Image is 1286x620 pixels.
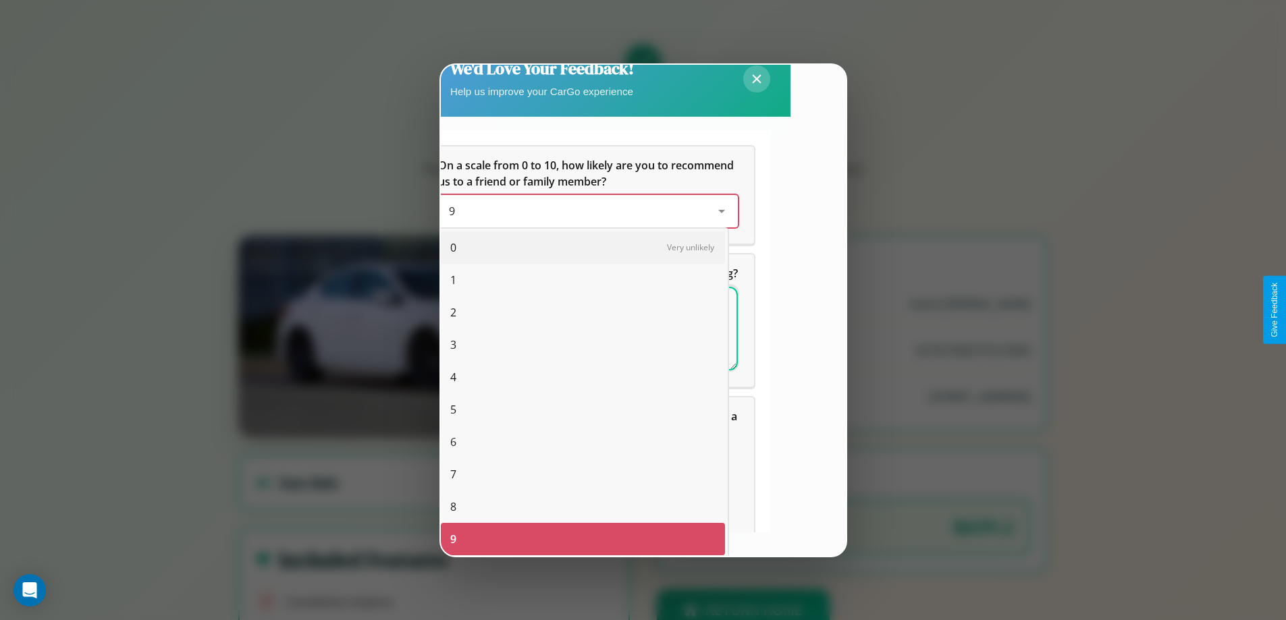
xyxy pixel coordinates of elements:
div: Open Intercom Messenger [14,574,46,607]
span: 7 [450,466,456,482]
span: What can we do to make your experience more satisfying? [438,266,738,281]
span: 9 [450,531,456,547]
p: Help us improve your CarGo experience [450,82,634,101]
div: 2 [441,296,725,329]
div: 3 [441,329,725,361]
div: On a scale from 0 to 10, how likely are you to recommend us to a friend or family member? [422,146,754,244]
span: 0 [450,239,456,256]
span: Which of the following features do you value the most in a vehicle? [438,409,740,440]
div: 5 [441,393,725,426]
h5: On a scale from 0 to 10, how likely are you to recommend us to a friend or family member? [438,157,738,190]
div: Give Feedback [1270,283,1279,337]
div: 4 [441,361,725,393]
span: 4 [450,369,456,385]
span: 8 [450,499,456,515]
span: 5 [450,401,456,418]
span: 9 [449,204,455,219]
div: 0 [441,231,725,264]
span: 2 [450,304,456,320]
div: 10 [441,555,725,588]
span: 6 [450,434,456,450]
span: On a scale from 0 to 10, how likely are you to recommend us to a friend or family member? [438,158,736,189]
div: 1 [441,264,725,296]
span: Very unlikely [667,242,714,253]
div: On a scale from 0 to 10, how likely are you to recommend us to a friend or family member? [438,195,738,227]
div: 7 [441,458,725,490]
div: 9 [441,523,725,555]
span: 1 [450,272,456,288]
div: 8 [441,490,725,523]
h2: We'd Love Your Feedback! [450,57,634,80]
span: 3 [450,337,456,353]
div: 6 [441,426,725,458]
